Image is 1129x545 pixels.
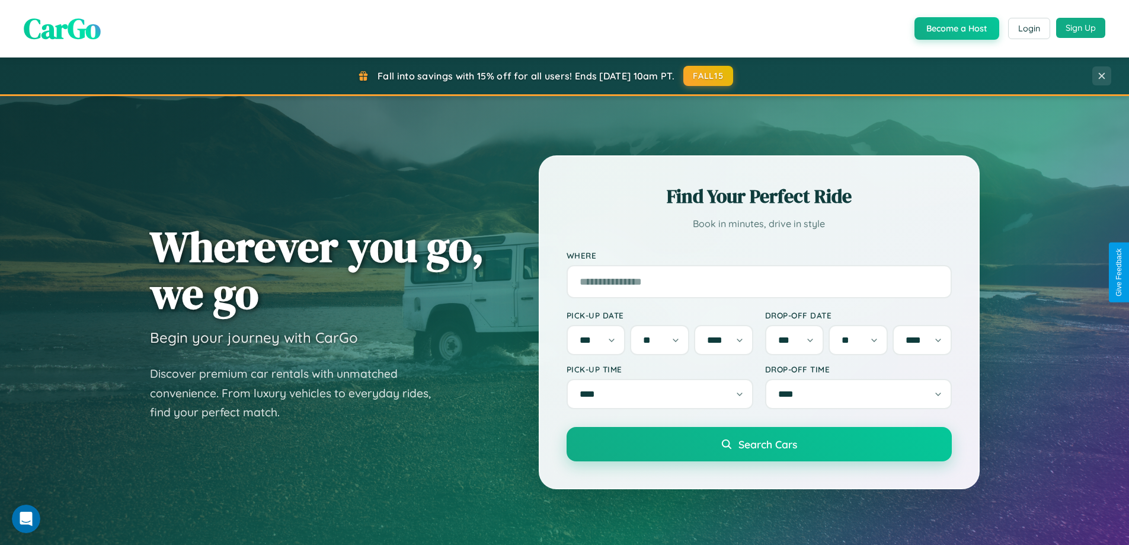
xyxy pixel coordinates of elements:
button: Become a Host [914,17,999,40]
h2: Find Your Perfect Ride [567,183,952,209]
label: Drop-off Date [765,310,952,320]
h1: Wherever you go, we go [150,223,484,317]
div: Give Feedback [1115,248,1123,297]
p: Book in minutes, drive in style [567,215,952,232]
button: Login [1008,18,1050,39]
span: Fall into savings with 15% off for all users! Ends [DATE] 10am PT. [378,70,674,82]
iframe: Intercom live chat [12,505,40,533]
span: CarGo [24,9,101,48]
label: Where [567,250,952,260]
label: Pick-up Time [567,364,753,374]
p: Discover premium car rentals with unmatched convenience. From luxury vehicles to everyday rides, ... [150,364,446,422]
h3: Begin your journey with CarGo [150,329,358,346]
button: Sign Up [1056,18,1105,38]
span: Search Cars [738,438,797,451]
button: FALL15 [683,66,733,86]
label: Pick-up Date [567,310,753,320]
button: Search Cars [567,427,952,461]
label: Drop-off Time [765,364,952,374]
